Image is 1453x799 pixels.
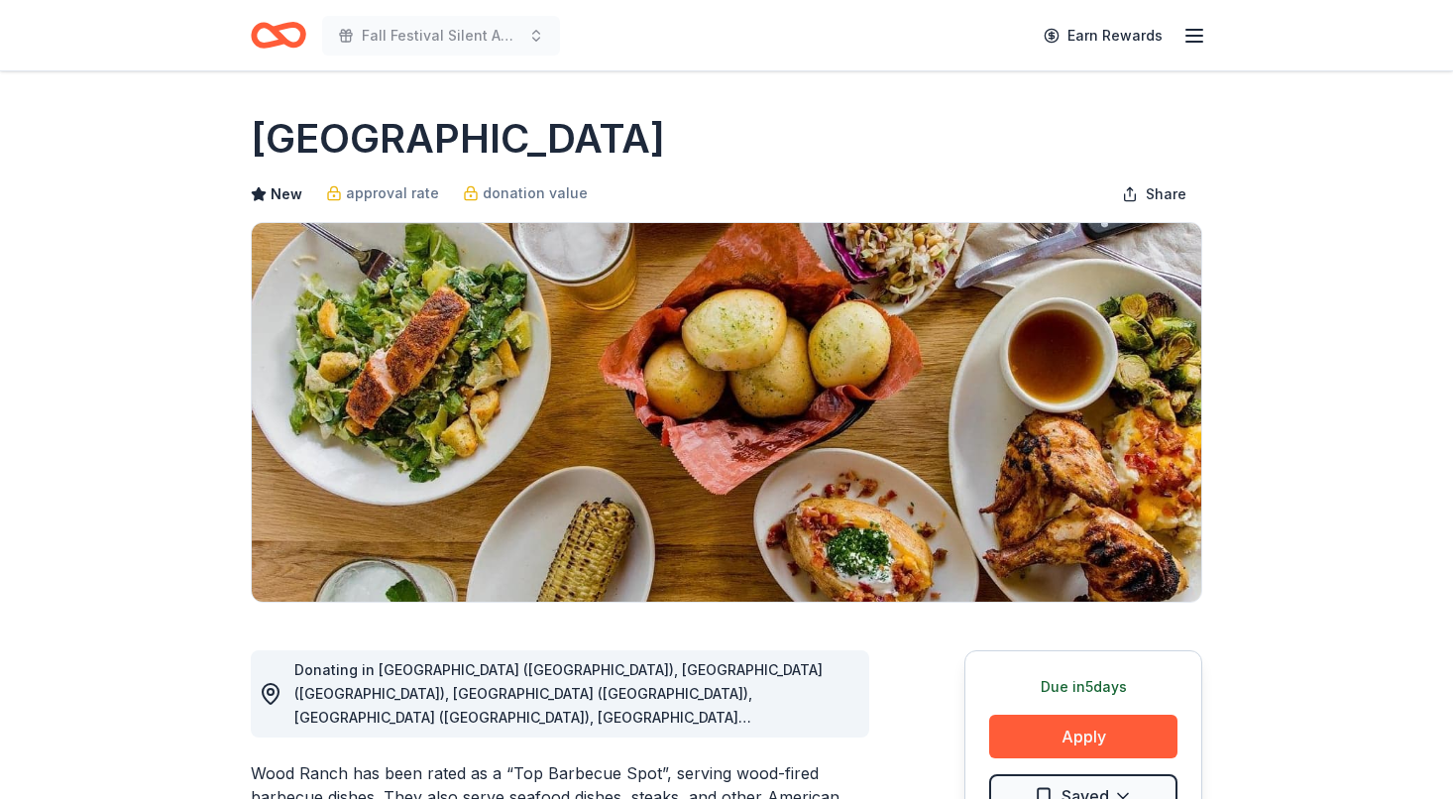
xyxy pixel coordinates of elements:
[1146,182,1186,206] span: Share
[251,111,665,167] h1: [GEOGRAPHIC_DATA]
[322,16,560,56] button: Fall Festival Silent Auction
[326,181,439,205] a: approval rate
[251,12,306,58] a: Home
[463,181,588,205] a: donation value
[1032,18,1174,54] a: Earn Rewards
[346,181,439,205] span: approval rate
[989,715,1177,758] button: Apply
[362,24,520,48] span: Fall Festival Silent Auction
[1106,174,1202,214] button: Share
[483,181,588,205] span: donation value
[989,675,1177,699] div: Due in 5 days
[252,223,1201,602] img: Image for Wood Ranch
[271,182,302,206] span: New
